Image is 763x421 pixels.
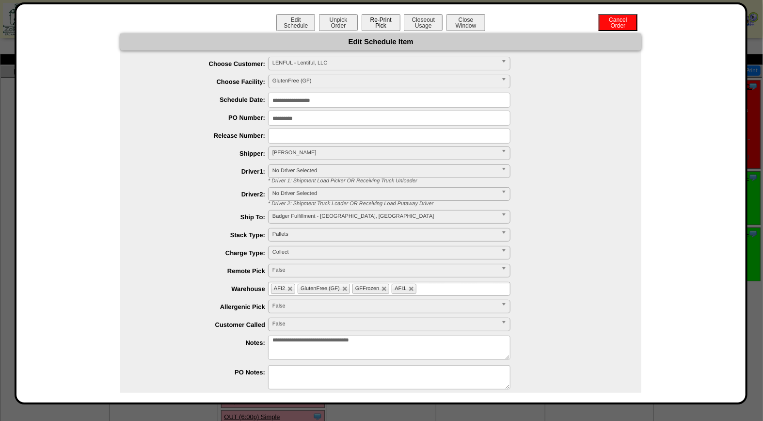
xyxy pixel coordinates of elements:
[355,286,380,291] span: GFFrozen
[272,165,497,177] span: No Driver Selected
[261,201,641,207] div: * Driver 2: Shipment Truck Loader OR Receiving Load Putaway Driver
[272,300,497,312] span: False
[272,246,497,258] span: Collect
[140,249,268,257] label: Charge Type:
[140,132,268,139] label: Release Number:
[445,22,486,29] a: CloseWindow
[272,318,497,330] span: False
[140,191,268,198] label: Driver2:
[140,78,268,85] label: Choose Facility:
[272,147,497,159] span: [PERSON_NAME]
[140,231,268,239] label: Stack Type:
[140,369,268,376] label: PO Notes:
[274,286,285,291] span: AFI2
[140,303,268,310] label: Allergenic Pick
[446,14,485,31] button: CloseWindow
[599,14,637,31] button: CancelOrder
[362,14,400,31] button: Re-PrintPick
[272,57,497,69] span: LENFUL - Lentiful, LLC
[272,188,497,199] span: No Driver Selected
[140,168,268,175] label: Driver1:
[272,210,497,222] span: Badger Fulfillment - [GEOGRAPHIC_DATA], [GEOGRAPHIC_DATA]
[272,75,497,87] span: GlutenFree (GF)
[140,339,268,346] label: Notes:
[272,264,497,276] span: False
[140,267,268,275] label: Remote Pick
[319,14,358,31] button: UnpickOrder
[140,96,268,103] label: Schedule Date:
[276,14,315,31] button: EditSchedule
[140,285,268,292] label: Warehouse
[272,228,497,240] span: Pallets
[301,286,340,291] span: GlutenFree (GF)
[404,14,443,31] button: CloseoutUsage
[395,286,406,291] span: AFI1
[140,60,268,67] label: Choose Customer:
[120,33,641,50] div: Edit Schedule Item
[140,321,268,328] label: Customer Called
[261,178,641,184] div: * Driver 1: Shipment Load Picker OR Receiving Truck Unloader
[140,213,268,221] label: Ship To:
[140,114,268,121] label: PO Number:
[140,150,268,157] label: Shipper:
